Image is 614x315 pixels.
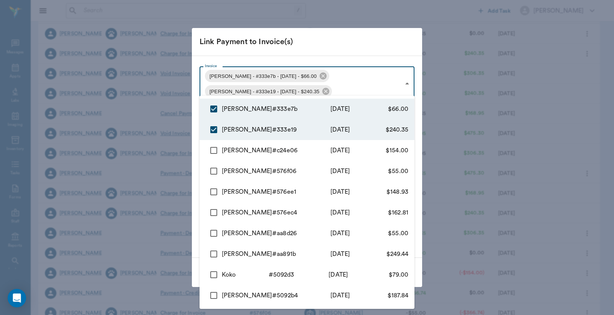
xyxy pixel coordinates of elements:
div: # 5092d3 [269,270,315,279]
div: # 333e7b [272,104,317,114]
div: # 576ec4 [272,208,317,217]
div: Koko [222,270,269,279]
div: [DATE] [317,146,363,155]
div: # aa891b [272,249,317,259]
div: # aa8d26 [272,229,317,238]
div: $148.93 [363,187,408,196]
div: $249.44 [363,249,408,259]
div: $55.00 [363,167,408,176]
div: [PERSON_NAME] [222,146,272,155]
div: [PERSON_NAME] [222,167,272,176]
div: [PERSON_NAME] [222,249,272,259]
div: $66.00 [363,104,408,114]
div: $154.00 [363,146,408,155]
div: [DATE] [317,291,363,300]
div: # c24e06 [272,146,317,155]
div: [DATE] [317,187,363,196]
div: [DATE] [317,229,363,238]
div: [DATE] [315,270,362,279]
div: $162.81 [363,208,408,217]
div: [PERSON_NAME] [222,187,272,196]
div: $240.35 [363,125,408,134]
div: [DATE] [317,167,363,176]
div: [DATE] [317,125,363,134]
div: Open Intercom Messenger [8,289,26,307]
div: [DATE] [317,208,363,217]
div: $79.00 [362,270,409,279]
div: $55.00 [363,229,408,238]
div: [PERSON_NAME] [222,125,272,134]
div: [PERSON_NAME] [222,291,272,300]
div: $187.84 [363,291,408,300]
div: # 5092b4 [272,291,317,300]
div: [DATE] [317,249,363,259]
div: # 576ee1 [272,187,317,196]
div: [PERSON_NAME] [222,229,272,238]
div: # 576f06 [272,167,317,176]
div: [DATE] [317,104,363,114]
div: # 333e19 [272,125,317,134]
div: [PERSON_NAME] [222,104,272,114]
div: [PERSON_NAME] [222,208,272,217]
